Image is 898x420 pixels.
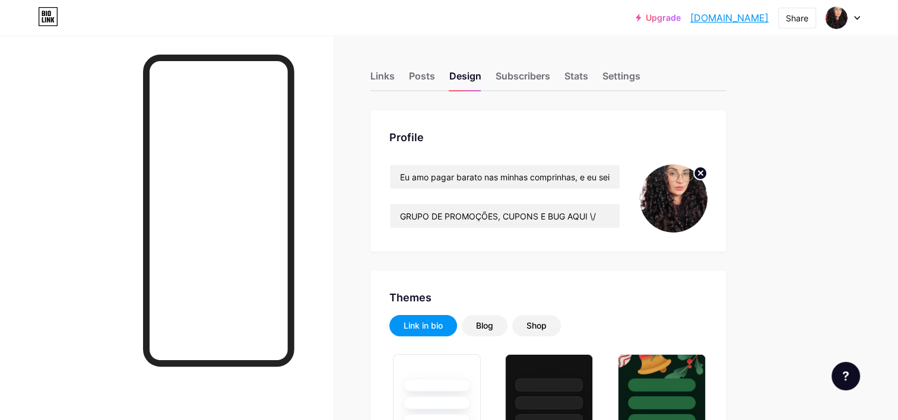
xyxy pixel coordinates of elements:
div: Subscribers [496,69,550,90]
div: Links [370,69,395,90]
div: Stats [564,69,588,90]
a: [DOMAIN_NAME] [690,11,769,25]
div: Share [786,12,808,24]
div: Shop [526,320,547,332]
div: Posts [409,69,435,90]
input: Bio [390,204,620,228]
div: Profile [389,129,707,145]
img: ofertasrcrisb [639,164,707,233]
div: Blog [476,320,493,332]
div: Themes [389,289,707,306]
input: Name [390,165,620,189]
a: Upgrade [636,13,681,23]
img: ofertasrcrisb [825,7,848,29]
div: Settings [602,69,640,90]
div: Link in bio [404,320,443,332]
div: Design [449,69,481,90]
